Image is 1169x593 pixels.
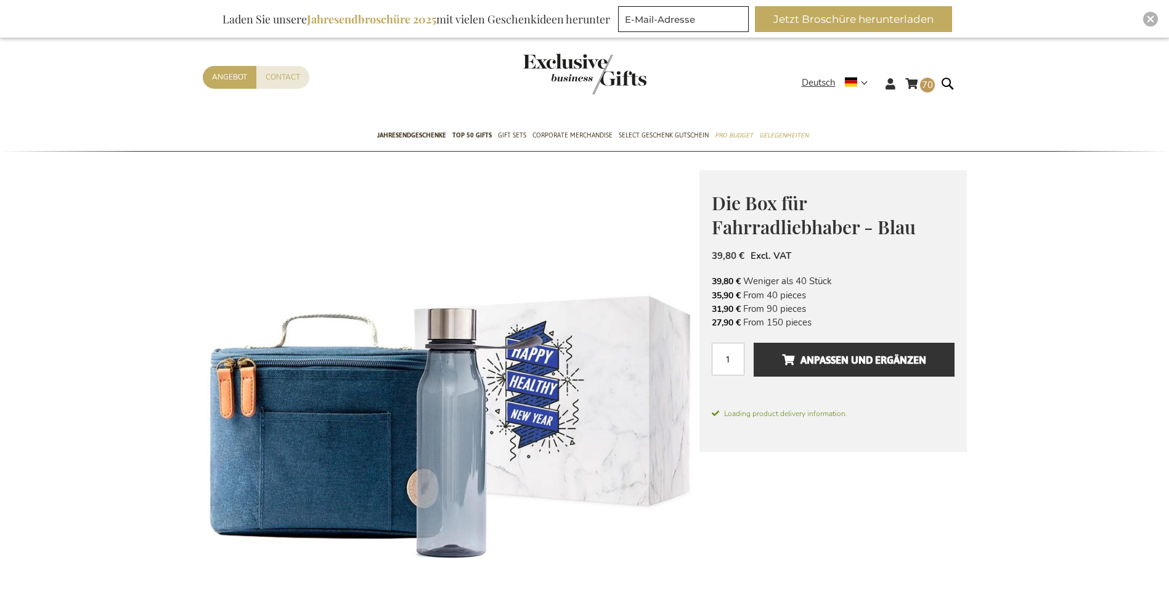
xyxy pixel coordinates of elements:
[498,129,526,142] span: Gift Sets
[715,129,753,142] span: Pro Budget
[532,129,613,142] span: Corporate Merchandise
[523,54,646,94] img: Exclusive Business gifts logo
[802,76,876,90] div: Deutsch
[712,288,955,302] li: From 40 pieces
[754,343,954,377] button: Anpassen und ergänzen
[712,303,741,315] span: 31,90 €
[782,350,926,370] span: Anpassen und ergänzen
[712,290,741,301] span: 35,90 €
[618,6,752,36] form: marketing offers and promotions
[905,76,935,96] a: 70
[922,79,933,91] span: 70
[307,12,436,27] b: Jahresendbroschüre 2025
[377,129,446,142] span: Jahresendgeschenke
[755,6,952,32] button: Jetzt Broschüre herunterladen
[452,129,492,142] span: TOP 50 Gifts
[1147,15,1154,23] img: Close
[712,190,916,239] span: Die Box für Fahrradliebhaber - Blau
[523,54,585,94] a: store logo
[256,66,309,89] a: Contact
[712,250,744,262] span: 39,80 €
[712,343,744,375] input: Menge
[712,274,955,288] li: Weniger als 40 Stück
[712,317,741,329] span: 27,90 €
[619,129,709,142] span: Select Geschenk Gutschein
[217,6,616,32] div: Laden Sie unsere mit vielen Geschenkideen herunter
[802,76,836,90] span: Deutsch
[712,302,955,316] li: From 90 pieces
[203,66,256,89] a: Angebot
[712,276,741,287] span: 39,80 €
[712,408,955,419] span: Loading product delivery information.
[1143,12,1158,27] div: Close
[751,250,791,262] span: Excl. VAT
[759,129,809,142] span: Gelegenheiten
[618,6,749,32] input: E-Mail-Adresse
[712,316,955,329] li: From 150 pieces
